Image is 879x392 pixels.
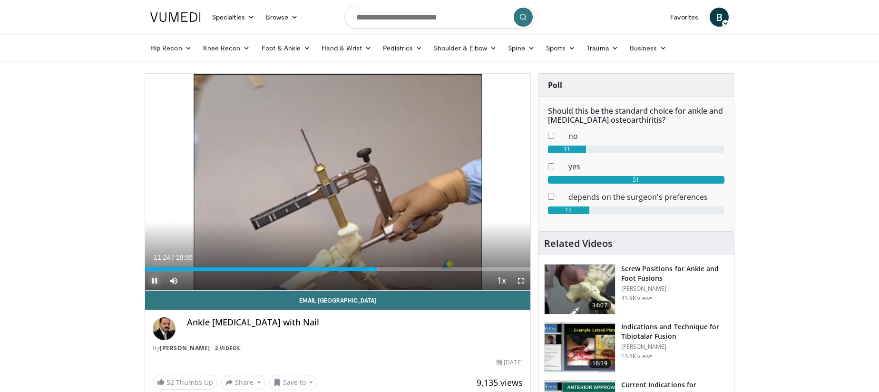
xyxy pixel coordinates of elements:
img: d06e34d7-2aee-48bc-9eb9-9d6afd40d332.150x105_q85_crop-smart_upscale.jpg [545,323,615,372]
a: Business [624,39,673,58]
div: [DATE] [497,358,522,367]
p: 41.9K views [621,294,653,302]
span: / [172,254,174,261]
div: 12 [548,206,589,214]
a: 2 Videos [212,344,243,352]
a: 52 Thumbs Up [153,375,217,390]
h6: Should this be the standard choice for ankle and [MEDICAL_DATA] osteoarthiritis? [548,107,724,125]
a: [PERSON_NAME] [160,344,210,352]
a: Shoulder & Elbow [428,39,502,58]
a: Spine [502,39,540,58]
a: Hip Recon [145,39,197,58]
p: 13.6K views [621,353,653,360]
a: Knee Recon [197,39,256,58]
a: Specialties [206,8,260,27]
h3: Screw Positions for Ankle and Foot Fusions [621,264,728,283]
a: Hand & Wrist [316,39,377,58]
a: 16:19 Indications and Technique for Tibiotalar Fusion [PERSON_NAME] 13.6K views [544,322,728,372]
a: B [710,8,729,27]
p: [PERSON_NAME] [621,343,728,351]
video-js: Video Player [145,74,530,291]
input: Search topics, interventions [344,6,535,29]
span: 18:55 [176,254,193,261]
span: 34:07 [588,301,611,310]
span: 52 [166,378,174,387]
button: Playback Rate [492,271,511,290]
h4: Ankle [MEDICAL_DATA] with Nail [187,317,523,328]
img: Avatar [153,317,176,340]
p: [PERSON_NAME] [621,285,728,293]
a: 34:07 Screw Positions for Ankle and Foot Fusions [PERSON_NAME] 41.9K views [544,264,728,314]
dd: no [561,130,732,142]
a: Pediatrics [377,39,428,58]
strong: Poll [548,80,562,90]
div: 11 [548,146,586,153]
button: Pause [145,271,164,290]
button: Share [221,375,265,390]
button: Mute [164,271,183,290]
a: Browse [260,8,304,27]
dd: depends on the surgeon's preferences [561,191,732,203]
a: Email [GEOGRAPHIC_DATA] [145,291,530,310]
dd: yes [561,161,732,172]
div: By [153,344,523,353]
a: Sports [540,39,581,58]
div: Progress Bar [145,267,530,271]
button: Fullscreen [511,271,530,290]
span: 11:24 [154,254,170,261]
div: 51 [548,176,724,184]
span: 9,135 views [477,377,523,388]
a: Trauma [581,39,624,58]
a: Favorites [664,8,704,27]
h3: Indications and Technique for Tibiotalar Fusion [621,322,728,341]
a: Foot & Ankle [256,39,316,58]
button: Save to [269,375,318,390]
span: 16:19 [588,359,611,368]
h4: Related Videos [544,238,613,249]
img: VuMedi Logo [150,12,201,22]
img: 67572_0000_3.png.150x105_q85_crop-smart_upscale.jpg [545,265,615,314]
